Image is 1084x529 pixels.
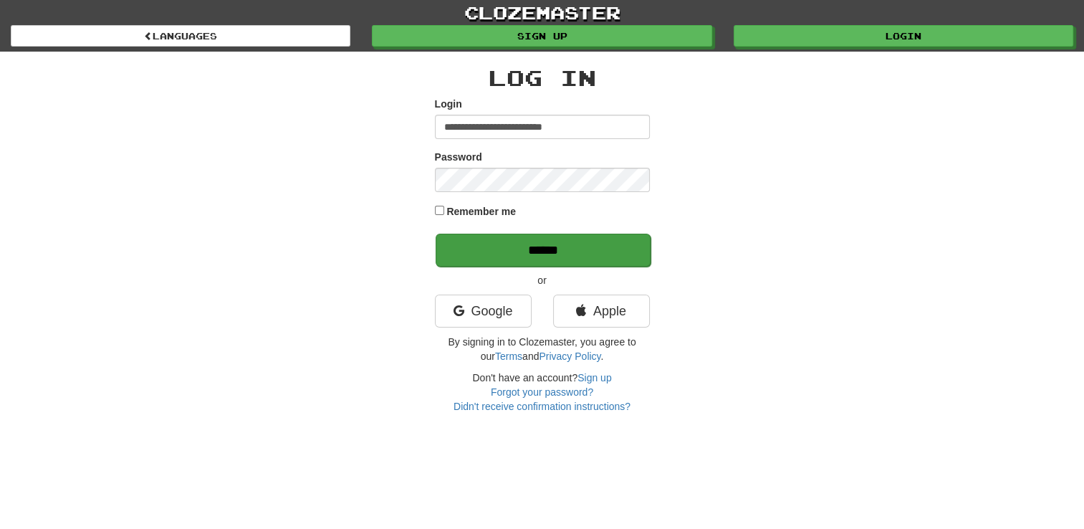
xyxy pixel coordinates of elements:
[577,372,611,383] a: Sign up
[11,25,350,47] a: Languages
[435,295,532,328] a: Google
[435,66,650,90] h2: Log In
[435,335,650,363] p: By signing in to Clozemaster, you agree to our and .
[446,204,516,219] label: Remember me
[372,25,711,47] a: Sign up
[454,401,630,412] a: Didn't receive confirmation instructions?
[495,351,522,362] a: Terms
[435,150,482,164] label: Password
[435,97,462,111] label: Login
[435,371,650,414] div: Don't have an account?
[491,386,593,398] a: Forgot your password?
[435,273,650,287] p: or
[734,25,1073,47] a: Login
[539,351,600,362] a: Privacy Policy
[553,295,650,328] a: Apple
